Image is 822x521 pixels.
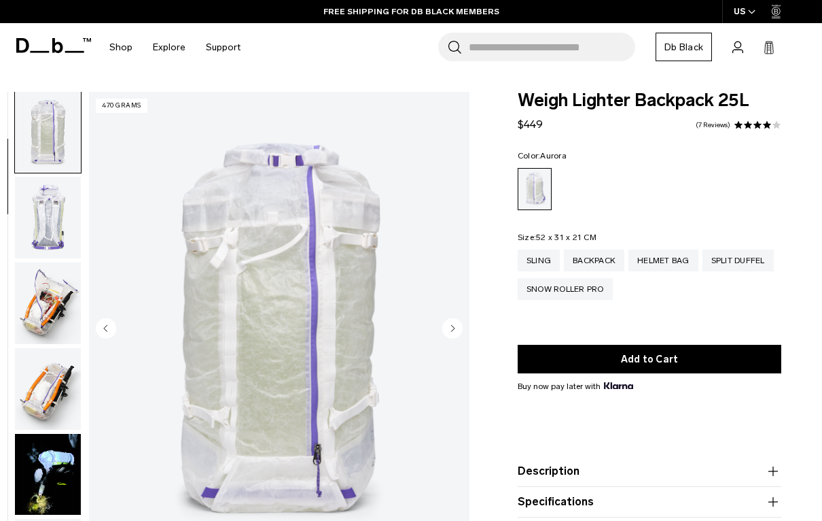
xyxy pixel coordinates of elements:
button: Weigh_Lighter_Backpack_25L_3.png [14,176,82,259]
a: Db Black [656,33,712,61]
button: Weigh_Lighter_Backpack_25L_5.png [14,348,82,431]
a: Aurora [518,168,552,210]
legend: Color: [518,152,567,160]
a: Split Duffel [702,250,774,271]
img: Weigh_Lighter_Backpack_25L_5.png [15,348,81,430]
a: Snow Roller Pro [518,278,613,300]
span: Aurora [540,151,567,161]
a: Shop [109,23,132,71]
img: Weigh Lighter Backpack 25L Aurora [15,434,81,516]
img: Weigh_Lighter_Backpack_25L_3.png [15,177,81,258]
a: 7 reviews [696,122,730,129]
span: 52 x 31 x 21 CM [536,233,596,242]
button: Specifications [518,494,781,510]
button: Next slide [442,318,463,341]
button: Description [518,463,781,480]
button: Weigh_Lighter_Backpack_25L_2.png [14,91,82,174]
img: Weigh_Lighter_Backpack_25L_2.png [15,92,81,173]
a: Helmet Bag [628,250,698,271]
button: Add to Cart [518,345,781,373]
img: {"height" => 20, "alt" => "Klarna"} [604,382,633,389]
a: FREE SHIPPING FOR DB BLACK MEMBERS [323,5,499,18]
a: Backpack [564,250,624,271]
img: Weigh_Lighter_Backpack_25L_4.png [15,263,81,344]
a: Explore [153,23,185,71]
button: Weigh Lighter Backpack 25L Aurora [14,433,82,516]
legend: Size: [518,233,596,241]
p: 470 grams [96,99,147,113]
span: Buy now pay later with [518,380,633,392]
span: Weigh Lighter Backpack 25L [518,92,781,110]
button: Weigh_Lighter_Backpack_25L_4.png [14,262,82,345]
button: Previous slide [96,318,116,341]
span: $449 [518,118,543,131]
a: Support [206,23,240,71]
nav: Main Navigation [99,23,251,71]
a: Sling [518,250,560,271]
